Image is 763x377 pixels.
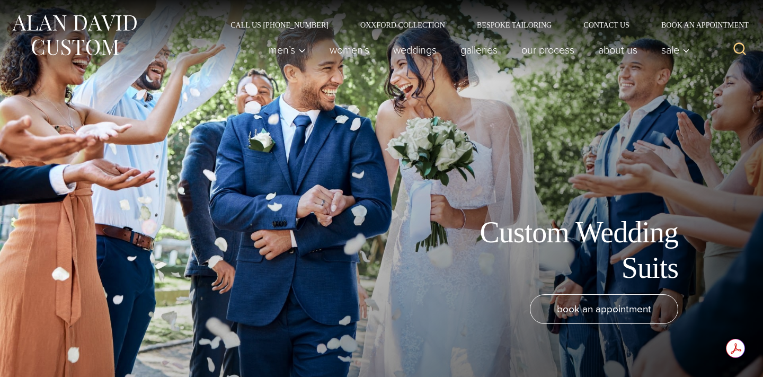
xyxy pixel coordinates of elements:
[461,21,567,29] a: Bespoke Tailoring
[645,21,752,29] a: Book an Appointment
[449,39,510,60] a: Galleries
[567,21,645,29] a: Contact Us
[257,39,696,60] nav: Primary Navigation
[215,21,752,29] nav: Secondary Navigation
[269,45,306,55] span: Men’s
[318,39,381,60] a: Women’s
[695,345,752,372] iframe: Opens a widget where you can chat to one of our agents
[215,21,344,29] a: Call Us [PHONE_NUMBER]
[11,12,138,59] img: Alan David Custom
[661,45,690,55] span: Sale
[381,39,449,60] a: weddings
[727,37,752,63] button: View Search Form
[440,215,678,286] h1: Custom Wedding Suits
[587,39,650,60] a: About Us
[557,301,651,317] span: book an appointment
[344,21,461,29] a: Oxxford Collection
[510,39,587,60] a: Our Process
[530,294,678,324] a: book an appointment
